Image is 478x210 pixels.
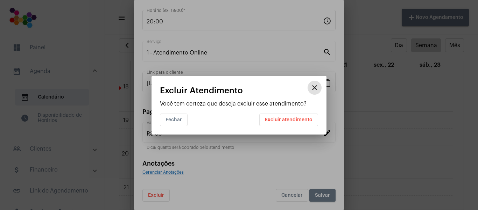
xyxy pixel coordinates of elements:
span: Excluir atendimento [265,117,312,122]
span: Fechar [166,117,182,122]
mat-icon: close [310,84,319,92]
button: Fechar [160,114,188,126]
button: Excluir atendimento [259,114,318,126]
p: Você tem certeza que deseja excluir esse atendimento? [160,101,318,107]
span: Excluir Atendimento [160,86,243,95]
